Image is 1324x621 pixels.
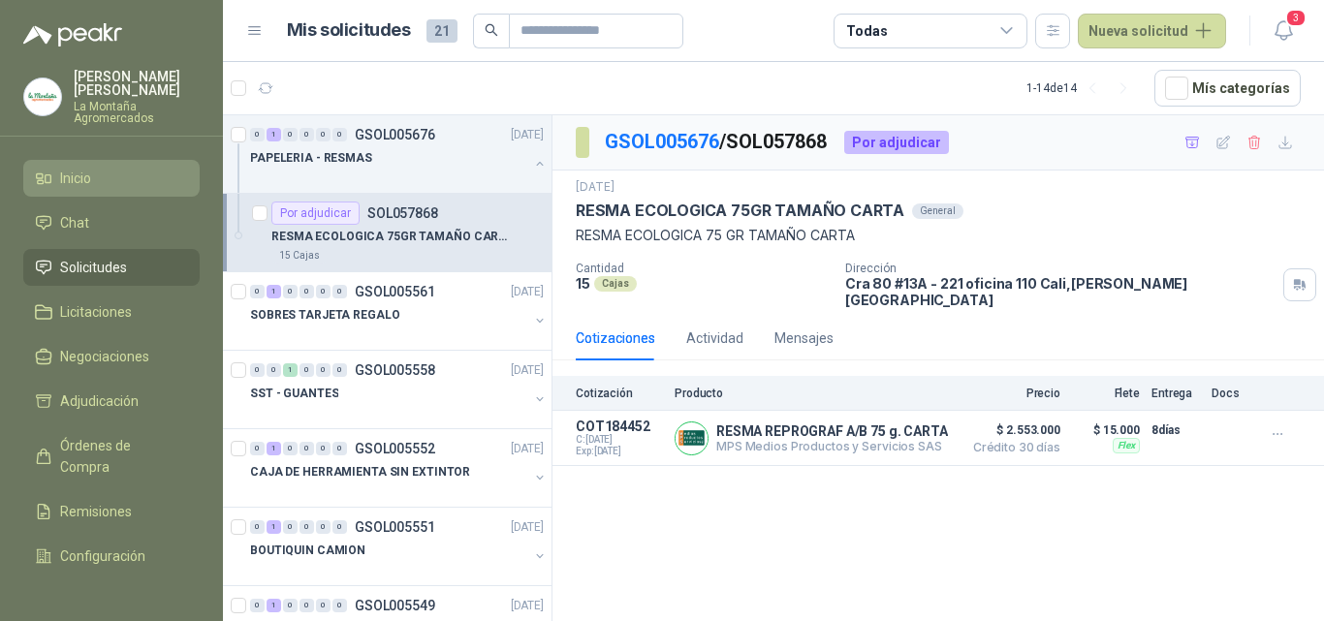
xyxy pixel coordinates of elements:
p: Dirección [845,262,1276,275]
span: search [485,23,498,37]
div: 0 [299,285,314,298]
div: 0 [299,599,314,612]
a: 0 1 0 0 0 0 GSOL005561[DATE] SOBRES TARJETA REGALO [250,280,548,342]
div: 15 Cajas [271,248,328,264]
div: 0 [332,442,347,455]
span: $ 2.553.000 [963,419,1060,442]
p: RESMA REPROGRAF A/B 75 g. CARTA [716,423,948,439]
span: Negociaciones [60,346,149,367]
span: C: [DATE] [576,434,663,446]
div: 0 [316,128,331,141]
div: Mensajes [774,327,834,349]
div: 0 [283,442,298,455]
p: GSOL005551 [355,520,435,534]
p: [DATE] [511,283,544,301]
div: 0 [283,520,298,534]
span: Remisiones [60,501,132,522]
p: [PERSON_NAME] [PERSON_NAME] [74,70,200,97]
a: Adjudicación [23,383,200,419]
p: SOL057868 [367,206,438,220]
span: Adjudicación [60,390,139,412]
span: Licitaciones [60,301,132,323]
div: Actividad [686,327,743,349]
img: Company Logo [24,78,61,115]
div: 0 [299,520,314,534]
p: Precio [963,387,1060,400]
a: Por adjudicarSOL057868RESMA ECOLOGICA 75GR TAMAÑO CARTA15 Cajas [223,194,552,272]
p: 15 [576,275,590,292]
div: 1 [267,128,281,141]
p: Entrega [1151,387,1200,400]
p: CAJA DE HERRAMIENTA SIN EXTINTOR [250,463,470,481]
p: RESMA ECOLOGICA 75GR TAMAÑO CARTA [271,228,513,246]
div: Cajas [594,276,637,292]
p: PAPELERIA - RESMAS [250,149,372,168]
div: General [912,203,963,219]
div: 0 [332,520,347,534]
div: 0 [332,285,347,298]
button: Mís categorías [1154,70,1301,107]
a: Remisiones [23,493,200,530]
p: 8 días [1151,419,1200,442]
div: 0 [299,442,314,455]
p: GSOL005552 [355,442,435,455]
p: $ 15.000 [1072,419,1140,442]
a: 0 0 1 0 0 0 GSOL005558[DATE] SST - GUANTES [250,358,548,420]
div: 0 [283,285,298,298]
img: Company Logo [676,422,708,454]
div: 0 [250,128,265,141]
span: Crédito 30 días [963,442,1060,453]
p: La Montaña Agromercados [74,101,200,124]
span: Configuración [60,545,145,567]
div: 0 [316,442,331,455]
a: Licitaciones [23,294,200,330]
a: Solicitudes [23,249,200,286]
div: 0 [250,363,265,377]
a: GSOL005676 [605,130,719,153]
a: Órdenes de Compra [23,427,200,485]
span: Exp: [DATE] [576,446,663,457]
div: 1 [267,520,281,534]
span: 3 [1285,9,1307,27]
div: Todas [846,20,887,42]
p: COT184452 [576,419,663,434]
p: GSOL005561 [355,285,435,298]
div: 0 [267,363,281,377]
p: SST - GUANTES [250,385,338,403]
div: 0 [283,128,298,141]
p: GSOL005549 [355,599,435,612]
div: Cotizaciones [576,327,655,349]
div: 1 [267,442,281,455]
a: Negociaciones [23,338,200,375]
a: 0 1 0 0 0 0 GSOL005551[DATE] BOUTIQUIN CAMION [250,515,548,577]
p: Docs [1212,387,1250,400]
p: [DATE] [576,178,615,197]
button: 3 [1266,14,1301,48]
div: 0 [316,285,331,298]
h1: Mis solicitudes [287,16,411,45]
div: 0 [299,363,314,377]
div: 0 [250,520,265,534]
p: [DATE] [511,440,544,458]
div: Por adjudicar [844,131,949,154]
div: 0 [250,442,265,455]
div: 1 - 14 de 14 [1026,73,1139,104]
p: [DATE] [511,361,544,380]
div: Por adjudicar [271,202,360,225]
span: 21 [426,19,457,43]
p: GSOL005676 [355,128,435,141]
p: RESMA ECOLOGICA 75 GR TAMAÑO CARTA [576,225,1301,246]
p: Cra 80 #13A - 221 oficina 110 Cali , [PERSON_NAME][GEOGRAPHIC_DATA] [845,275,1276,308]
div: 0 [316,599,331,612]
div: 1 [267,599,281,612]
p: [DATE] [511,126,544,144]
a: Inicio [23,160,200,197]
div: 0 [316,363,331,377]
p: Producto [675,387,952,400]
span: Inicio [60,168,91,189]
p: MPS Medios Productos y Servicios SAS [716,439,948,453]
div: Flex [1113,438,1140,453]
p: RESMA ECOLOGICA 75GR TAMAÑO CARTA [576,201,904,221]
span: Órdenes de Compra [60,435,181,478]
div: 1 [267,285,281,298]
